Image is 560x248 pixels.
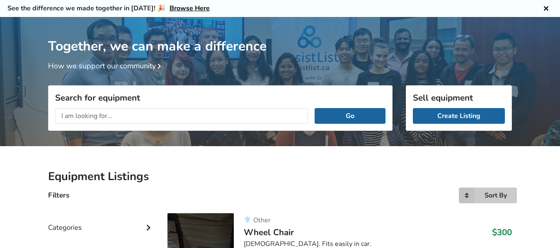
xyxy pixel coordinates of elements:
[48,190,69,200] h4: Filters
[48,207,154,236] div: Categories
[413,108,505,124] a: Create Listing
[485,192,507,199] div: Sort By
[55,108,308,124] input: I am looking for...
[48,61,164,71] a: How we support our community
[48,17,512,55] h1: Together, we can make a difference
[48,169,512,184] h2: Equipment Listings
[492,227,512,238] h3: $300
[55,92,385,103] h3: Search for equipment
[413,92,505,103] h3: Sell equipment
[170,4,210,13] a: Browse Here
[315,108,385,124] button: Go
[253,216,271,225] span: Other
[7,4,210,13] h5: See the difference we made together in [DATE]! 🎉
[244,226,294,238] span: Wheel Chair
